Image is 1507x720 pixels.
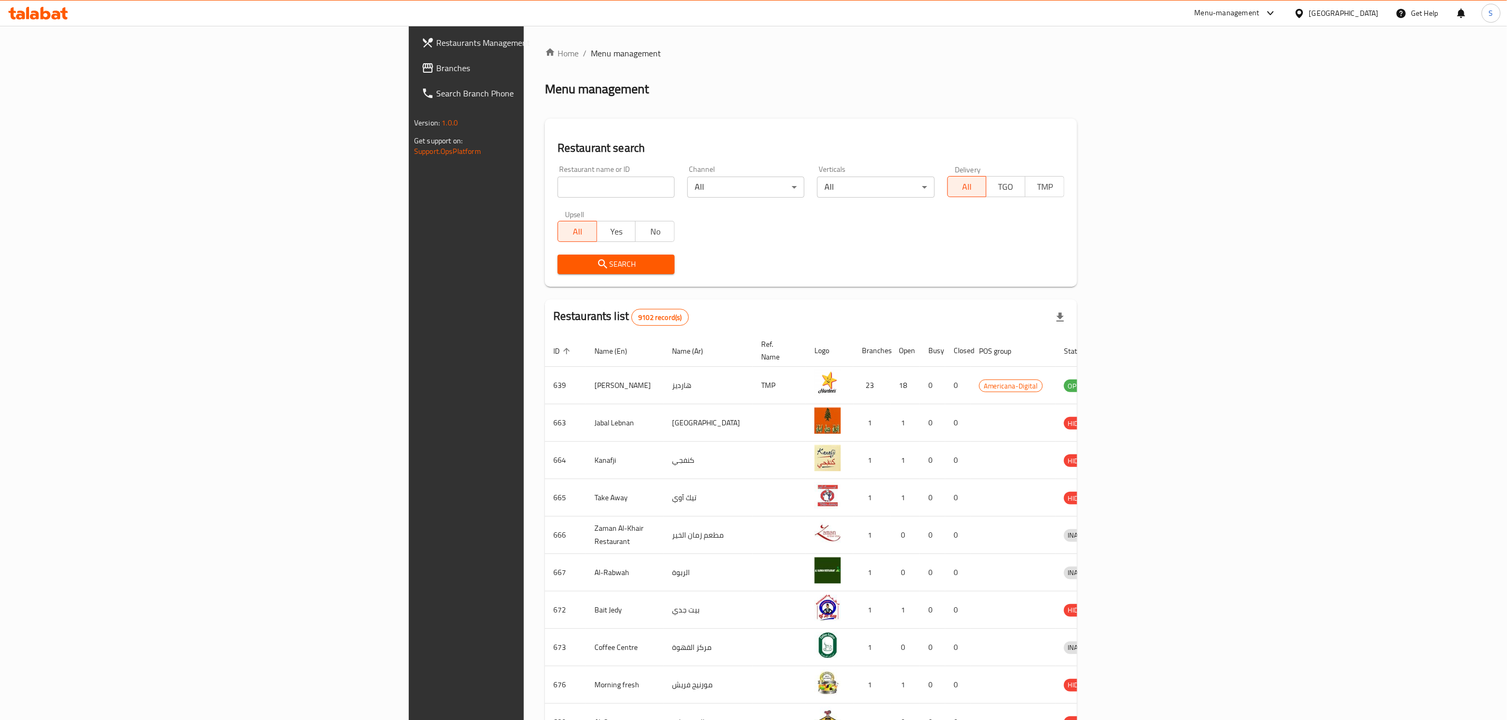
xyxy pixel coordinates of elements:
[814,669,841,696] img: Morning fresh
[890,554,920,591] td: 0
[945,591,971,629] td: 0
[1489,7,1493,19] span: S
[853,666,890,704] td: 1
[853,629,890,666] td: 1
[1025,176,1064,197] button: TMP
[1064,641,1100,654] span: INACTIVE
[631,309,688,326] div: Total records count
[558,140,1064,156] h2: Restaurant search
[558,177,675,198] input: Search for restaurant name or ID..
[814,445,841,471] img: Kanafji
[632,313,688,323] span: 9102 record(s)
[952,179,983,194] span: All
[890,404,920,442] td: 1
[553,345,573,357] span: ID
[1064,567,1100,579] span: INACTIVE
[761,338,793,363] span: Ref. Name
[890,591,920,629] td: 1
[945,666,971,704] td: 0
[945,335,971,367] th: Closed
[890,479,920,517] td: 1
[664,629,753,666] td: مركز القهوة
[853,517,890,554] td: 1
[947,176,987,197] button: All
[1048,305,1073,330] div: Export file
[920,666,945,704] td: 0
[441,116,458,130] span: 1.0.0
[1064,380,1090,392] span: OPEN
[565,210,584,218] label: Upsell
[817,177,934,198] div: All
[1064,679,1096,691] span: HIDDEN
[436,36,652,49] span: Restaurants Management
[753,367,806,404] td: TMP
[806,335,853,367] th: Logo
[1064,604,1096,616] span: HIDDEN
[890,442,920,479] td: 1
[955,166,981,173] label: Delivery
[413,55,660,81] a: Branches
[436,62,652,74] span: Branches
[853,404,890,442] td: 1
[664,666,753,704] td: مورنيج فريش
[920,479,945,517] td: 0
[920,367,945,404] td: 0
[814,482,841,509] img: Take Away
[986,176,1025,197] button: TGO
[664,367,753,404] td: هارديز
[920,442,945,479] td: 0
[545,47,1077,60] nav: breadcrumb
[945,517,971,554] td: 0
[945,442,971,479] td: 0
[664,442,753,479] td: كنفجي
[979,345,1025,357] span: POS group
[890,629,920,666] td: 0
[664,591,753,629] td: بيت جدي
[945,554,971,591] td: 0
[664,517,753,554] td: مطعم زمان الخير
[1064,417,1096,430] div: HIDDEN
[980,380,1042,392] span: Americana-Digital
[414,144,481,158] a: Support.OpsPlatform
[890,367,920,404] td: 18
[1064,492,1096,504] span: HIDDEN
[672,345,717,357] span: Name (Ar)
[920,554,945,591] td: 0
[890,335,920,367] th: Open
[814,595,841,621] img: Bait Jedy
[1064,492,1096,504] div: HIDDEN
[1030,179,1060,194] span: TMP
[635,221,675,242] button: No
[558,255,675,274] button: Search
[553,308,689,326] h2: Restaurants list
[562,224,593,239] span: All
[945,404,971,442] td: 0
[945,629,971,666] td: 0
[687,177,804,198] div: All
[814,632,841,658] img: Coffee Centre
[1064,679,1096,692] div: HIDDEN
[664,404,753,442] td: [GEOGRAPHIC_DATA]
[890,666,920,704] td: 1
[1064,455,1096,467] span: HIDDEN
[920,591,945,629] td: 0
[664,479,753,517] td: تيك آوي
[640,224,670,239] span: No
[414,134,463,148] span: Get support on:
[814,370,841,396] img: Hardee's
[1064,567,1100,579] div: INACTIVE
[597,221,636,242] button: Yes
[1064,417,1096,430] span: HIDDEN
[413,81,660,106] a: Search Branch Phone
[853,335,890,367] th: Branches
[920,629,945,666] td: 0
[920,335,945,367] th: Busy
[945,479,971,517] td: 0
[1064,529,1100,541] span: INACTIVE
[945,367,971,404] td: 0
[920,404,945,442] td: 0
[814,557,841,583] img: Al-Rabwah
